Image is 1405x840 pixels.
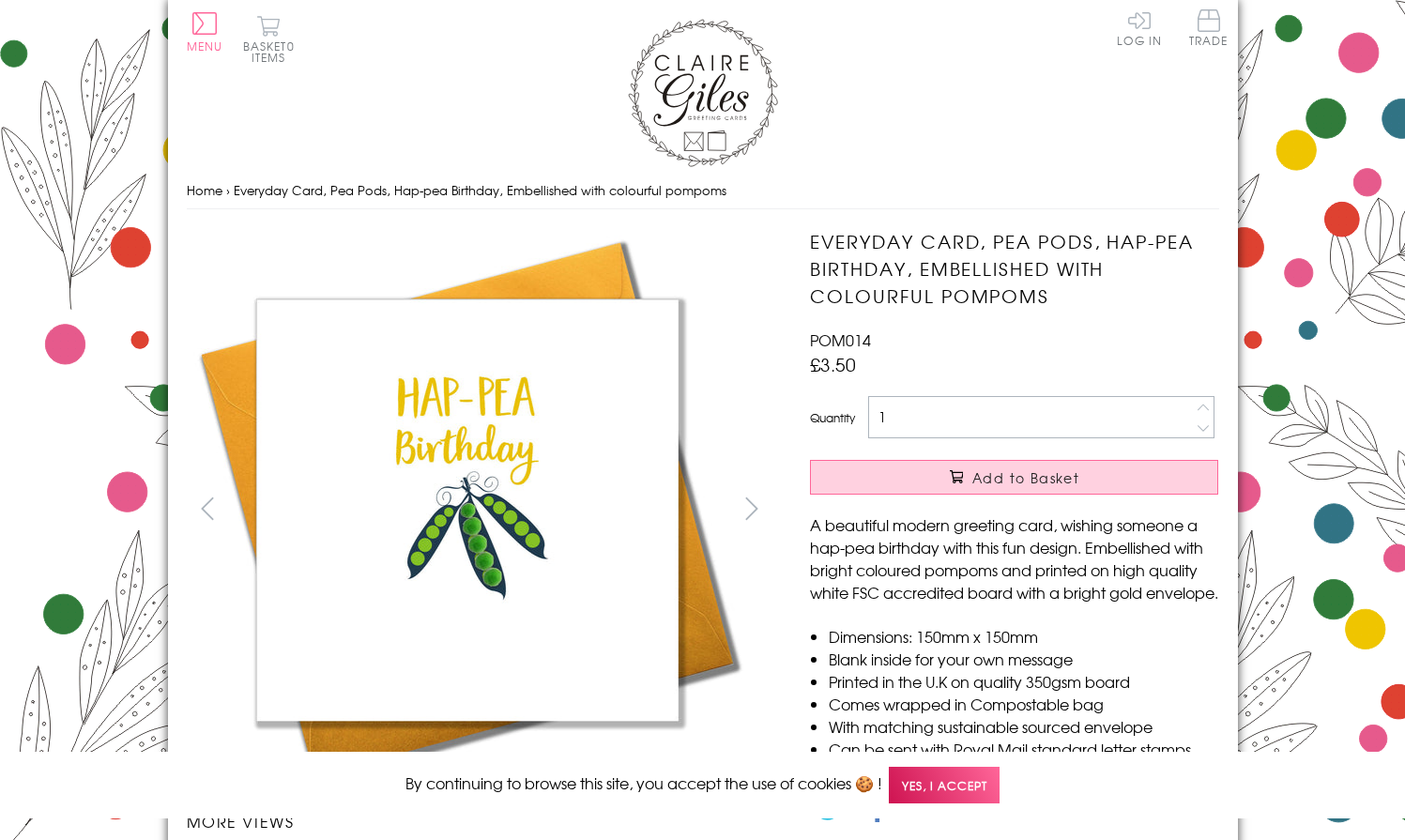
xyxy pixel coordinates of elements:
span: 0 items [252,38,295,66]
button: Add to Basket [810,460,1218,495]
h1: Everyday Card, Pea Pods, Hap-pea Birthday, Embellished with colourful pompoms [810,228,1218,309]
span: £3.50 [810,351,856,377]
span: Add to Basket [972,468,1079,487]
nav: breadcrumbs [187,172,1219,210]
button: prev [187,487,229,529]
button: next [730,487,772,529]
li: Dimensions: 150mm x 150mm [829,625,1218,648]
label: Quantity [810,409,855,426]
li: Comes wrapped in Compostable bag [829,693,1218,715]
a: Home [187,181,222,199]
li: Blank inside for your own message [829,648,1218,670]
span: Everyday Card, Pea Pods, Hap-pea Birthday, Embellished with colourful pompoms [234,181,726,199]
li: Can be sent with Royal Mail standard letter stamps [829,738,1218,760]
button: Menu [187,12,223,52]
img: Claire Giles Greetings Cards [628,19,778,167]
span: POM014 [810,328,871,351]
button: Basket0 items [243,15,295,63]
span: Menu [187,38,223,54]
img: Everyday Card, Pea Pods, Hap-pea Birthday, Embellished with colourful pompoms [186,228,749,791]
li: Printed in the U.K on quality 350gsm board [829,670,1218,693]
a: Log In [1117,9,1162,46]
h3: More views [187,810,773,832]
img: Everyday Card, Pea Pods, Hap-pea Birthday, Embellished with colourful pompoms [772,228,1336,791]
span: Trade [1189,9,1229,46]
span: Yes, I accept [889,767,1000,803]
p: A beautiful modern greeting card, wishing someone a hap-pea birthday with this fun design. Embell... [810,513,1218,603]
a: Trade [1189,9,1229,50]
span: › [226,181,230,199]
li: With matching sustainable sourced envelope [829,715,1218,738]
